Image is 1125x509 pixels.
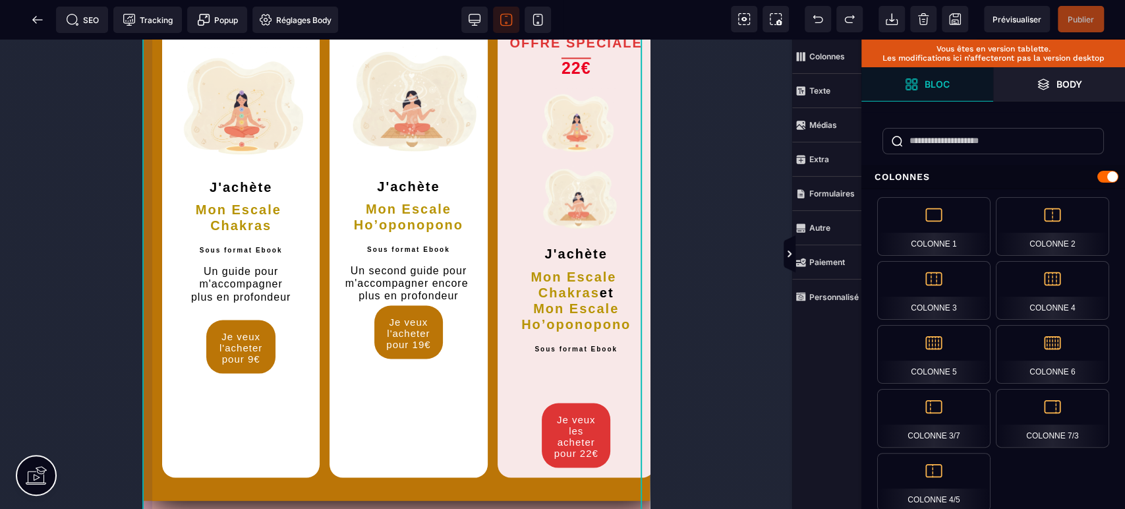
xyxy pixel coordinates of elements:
[809,86,830,96] strong: Texte
[809,154,829,164] strong: Extra
[525,7,551,33] span: Voir mobile
[809,257,845,267] strong: Paiement
[861,235,875,274] span: Afficher les vues
[993,67,1125,102] span: Ouvrir les calques
[232,266,301,319] button: Je veux l'acheter pour 19€
[792,40,861,74] span: Colonnes
[259,13,332,26] span: Réglages Body
[809,292,859,302] strong: Personnalisé
[809,51,845,61] strong: Colonnes
[792,280,861,314] span: Personnalisé
[1056,79,1082,89] strong: Body
[984,6,1050,32] span: Aperçu
[30,200,167,222] h2: Sous format Ebook
[792,177,861,211] span: Formulaires
[763,6,789,32] span: Capture d'écran
[993,15,1041,24] span: Prévisualiser
[792,108,861,142] span: Médias
[836,6,863,32] span: Rétablir
[809,223,830,233] strong: Autre
[809,189,855,198] strong: Formulaires
[1068,15,1094,24] span: Publier
[910,6,937,32] span: Nettoyage
[187,7,247,33] span: Créer une alerte modale
[1058,6,1104,32] span: Enregistrer le contenu
[399,363,469,428] button: Je veux les acheter pour 22€
[393,48,475,120] img: 6fdb4bce84fea032abb1a4e828182e42_Generated_Image_c2jspac2jspac2js_-_125e.png
[868,53,1118,63] p: Les modifications ici n’affecteront pas la version desktop
[493,7,519,33] span: Voir tablette
[792,74,861,108] span: Texte
[197,200,335,221] h2: Sous format Ebook
[861,67,993,102] span: Ouvrir les blocs
[792,142,861,177] span: Extra
[113,7,182,33] span: Code de suivi
[877,389,991,448] div: Colonne 3/7
[996,197,1109,256] div: Colonne 2
[731,6,757,32] span: Voir les composants
[877,261,991,320] div: Colonne 3
[30,222,167,266] text: Un guide pour m'accompagner plus en profondeur
[925,79,950,89] strong: Bloc
[805,6,831,32] span: Défaire
[792,211,861,245] span: Autre
[877,325,991,384] div: Colonne 5
[996,325,1109,384] div: Colonne 6
[942,6,968,32] span: Enregistrer
[461,7,488,33] span: Voir bureau
[792,245,861,280] span: Paiement
[30,140,167,156] h2: J'achète
[861,165,1125,189] div: Colonnes
[252,7,338,33] span: Favicon
[197,13,238,26] span: Popup
[996,261,1109,320] div: Colonne 4
[24,7,51,33] span: Retour
[996,389,1109,448] div: Colonne 7/3
[879,6,905,32] span: Importer
[393,123,475,198] img: 7b655657cb83f7cd964186af925f27a5_Generated_Image_58rxho58rxho58rx_-_125.png
[197,139,335,155] h2: J'achète
[877,197,991,256] div: Colonne 1
[365,200,503,222] h2: J'achète
[868,44,1118,53] p: Vous êtes en version tablette.
[56,7,108,33] span: Métadata SEO
[64,280,133,334] button: Je veux l'acheter pour 9€
[123,13,173,26] span: Tracking
[365,299,503,320] h2: Sous format Ebook
[809,120,837,130] strong: Médias
[66,13,99,26] span: SEO
[197,221,335,266] text: Un second guide pour m'accompagner encore plus en profondeur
